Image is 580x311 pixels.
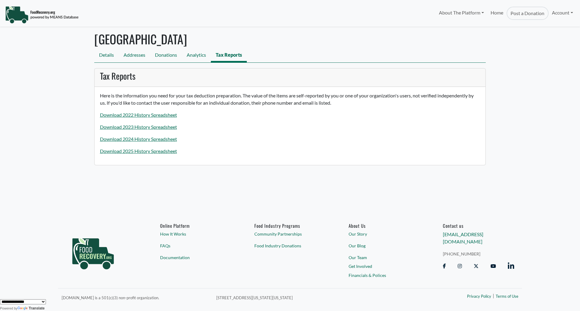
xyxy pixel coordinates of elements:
[18,306,29,311] img: Google Translate
[443,223,514,228] h6: Contact us
[349,231,420,237] a: Our Story
[160,243,231,249] a: FAQs
[254,231,326,237] a: Community Partnerships
[5,6,79,24] img: NavigationLogo_FoodRecovery-91c16205cd0af1ed486a0f1a7774a6544ea792ac00100771e7dd3ec7c0e58e41.png
[100,71,480,81] h3: Tax Reports
[18,306,45,310] a: Translate
[254,223,326,228] h6: Food Industry Programs
[254,243,326,249] a: Food Industry Donations
[467,294,491,300] a: Privacy Policy
[349,243,420,249] a: Our Blog
[443,251,514,257] a: [PHONE_NUMBER]
[160,223,231,228] h6: Online Platform
[160,231,231,237] a: How It Works
[100,112,177,118] a: Download 2022 History Spreadsheet
[62,294,209,301] p: [DOMAIN_NAME] is a 501(c)(3) non-profit organization.
[549,7,576,19] a: Account
[160,254,231,261] a: Documentation
[66,223,120,280] img: food_recovery_green_logo-76242d7a27de7ed26b67be613a865d9c9037ba317089b267e0515145e5e51427.png
[211,49,247,62] a: Tax Reports
[349,223,420,228] a: About Us
[349,263,420,270] a: Get Involved
[507,7,548,20] a: Post a Donation
[94,49,119,62] a: Details
[182,49,211,62] a: Analytics
[119,49,150,62] a: Addresses
[435,7,487,19] a: About The Platform
[94,32,486,46] h1: [GEOGRAPHIC_DATA]
[443,232,483,245] a: [EMAIL_ADDRESS][DOMAIN_NAME]
[216,294,402,301] p: [STREET_ADDRESS][US_STATE][US_STATE]
[349,272,420,278] a: Financials & Polices
[100,148,177,154] a: Download 2025 History Spreadsheet
[493,292,494,300] span: |
[100,136,177,142] a: Download 2024 History Spreadsheet
[487,7,507,20] a: Home
[349,254,420,261] a: Our Team
[100,124,177,130] a: Download 2023 History Spreadsheet
[496,294,518,300] a: Terms of Use
[100,92,480,106] p: Here is the information you need for your tax deduction preparation. The value of the items are s...
[150,49,182,62] a: Donations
